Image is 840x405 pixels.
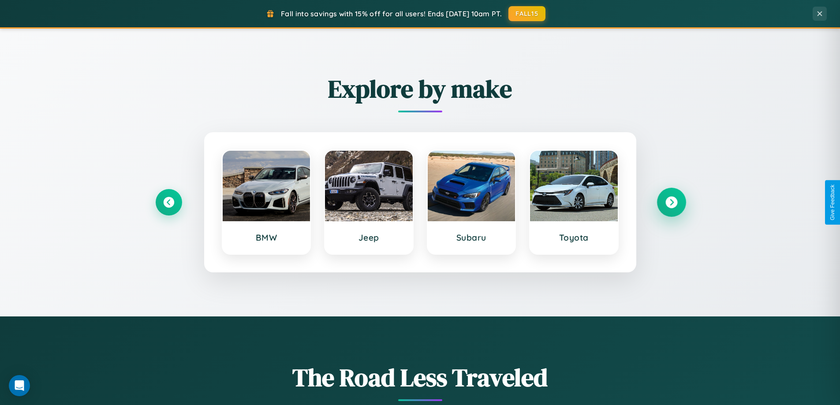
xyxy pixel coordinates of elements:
span: Fall into savings with 15% off for all users! Ends [DATE] 10am PT. [281,9,502,18]
button: FALL15 [508,6,545,21]
div: Give Feedback [829,185,836,220]
h3: BMW [231,232,302,243]
h3: Subaru [437,232,507,243]
h1: The Road Less Traveled [156,360,685,394]
h2: Explore by make [156,72,685,106]
h3: Toyota [539,232,609,243]
h3: Jeep [334,232,404,243]
div: Open Intercom Messenger [9,375,30,396]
